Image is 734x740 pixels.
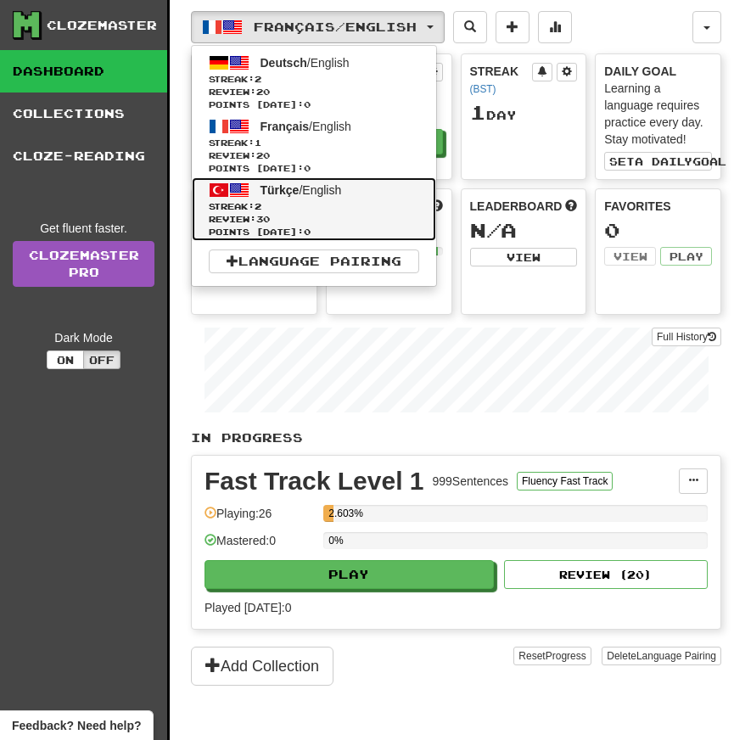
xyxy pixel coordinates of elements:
[604,247,656,266] button: View
[546,650,586,662] span: Progress
[255,201,261,211] span: 2
[604,220,712,241] div: 0
[261,183,342,197] span: / English
[12,717,141,734] span: Open feedback widget
[261,120,310,133] span: Français
[636,650,716,662] span: Language Pairing
[209,200,419,213] span: Streak:
[470,63,533,97] div: Streak
[205,601,291,614] span: Played [DATE]: 0
[209,137,419,149] span: Streak:
[453,11,487,43] button: Search sentences
[433,473,509,490] div: 999 Sentences
[517,472,613,491] button: Fluency Fast Track
[255,137,261,148] span: 1
[13,220,154,237] div: Get fluent faster.
[192,50,436,114] a: Deutsch/EnglishStreak:2 Review:20Points [DATE]:0
[604,63,712,80] div: Daily Goal
[604,152,712,171] button: Seta dailygoal
[261,183,300,197] span: Türkçe
[261,56,350,70] span: / English
[261,56,307,70] span: Deutsch
[205,468,424,494] div: Fast Track Level 1
[205,560,494,589] button: Play
[604,198,712,215] div: Favorites
[470,102,578,124] div: Day
[538,11,572,43] button: More stats
[209,162,419,175] span: Points [DATE]: 0
[192,177,436,241] a: Türkçe/EnglishStreak:2 Review:30Points [DATE]:0
[47,350,84,369] button: On
[635,155,692,167] span: a daily
[496,11,529,43] button: Add sentence to collection
[255,74,261,84] span: 2
[513,647,591,665] button: ResetProgress
[83,350,120,369] button: Off
[470,100,486,124] span: 1
[209,226,419,238] span: Points [DATE]: 0
[660,247,712,266] button: Play
[470,218,517,242] span: N/A
[470,248,578,266] button: View
[13,241,154,287] a: ClozemasterPro
[47,17,157,34] div: Clozemaster
[261,120,351,133] span: / English
[328,505,333,522] div: 2.603%
[191,647,333,686] button: Add Collection
[192,114,436,177] a: Français/EnglishStreak:1 Review:20Points [DATE]:0
[604,80,712,148] div: Learning a language requires practice every day. Stay motivated!
[13,329,154,346] div: Dark Mode
[209,73,419,86] span: Streak:
[209,86,419,98] span: Review: 20
[205,532,315,560] div: Mastered: 0
[470,83,496,95] a: (BST)
[191,11,445,43] button: Français/English
[254,20,417,34] span: Français / English
[209,213,419,226] span: Review: 30
[209,149,419,162] span: Review: 20
[504,560,708,589] button: Review (20)
[602,647,721,665] button: DeleteLanguage Pairing
[470,198,563,215] span: Leaderboard
[652,328,721,346] button: Full History
[205,505,315,533] div: Playing: 26
[209,249,419,273] a: Language Pairing
[565,198,577,215] span: This week in points, UTC
[209,98,419,111] span: Points [DATE]: 0
[191,429,721,446] p: In Progress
